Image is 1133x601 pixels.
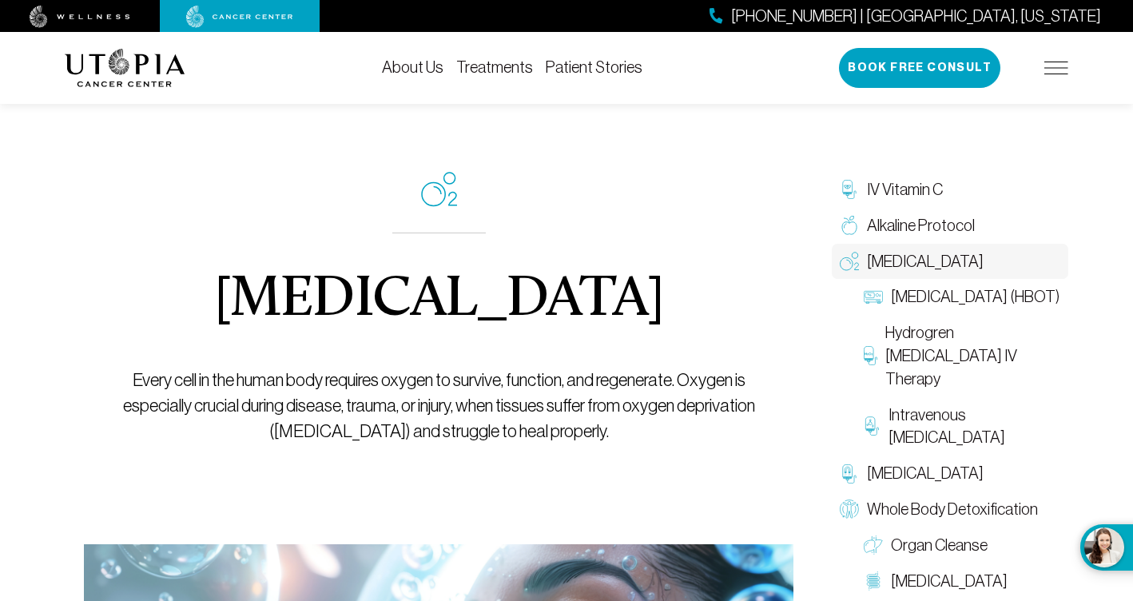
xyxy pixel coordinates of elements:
[864,288,883,307] img: Hyperbaric Oxygen Therapy (HBOT)
[840,180,859,199] img: IV Vitamin C
[456,58,533,76] a: Treatments
[867,250,984,273] span: [MEDICAL_DATA]
[30,6,130,28] img: wellness
[839,48,1000,88] button: Book Free Consult
[214,272,664,329] h1: [MEDICAL_DATA]
[65,49,185,87] img: logo
[867,214,975,237] span: Alkaline Protocol
[864,571,883,591] img: Colon Therapy
[546,58,642,76] a: Patient Stories
[891,534,988,557] span: Organ Cleanse
[421,172,457,207] img: icon
[121,368,757,444] p: Every cell in the human body requires oxygen to survive, function, and regenerate. Oxygen is espe...
[840,500,859,519] img: Whole Body Detoxification
[867,498,1038,521] span: Whole Body Detoxification
[731,5,1101,28] span: [PHONE_NUMBER] | [GEOGRAPHIC_DATA], [US_STATE]
[832,172,1068,208] a: IV Vitamin C
[382,58,443,76] a: About Us
[840,252,859,271] img: Oxygen Therapy
[864,416,881,436] img: Intravenous Ozone Therapy
[1044,62,1068,74] img: icon-hamburger
[864,535,883,555] img: Organ Cleanse
[891,570,1008,593] span: [MEDICAL_DATA]
[856,563,1068,599] a: [MEDICAL_DATA]
[832,208,1068,244] a: Alkaline Protocol
[840,216,859,235] img: Alkaline Protocol
[832,244,1068,280] a: [MEDICAL_DATA]
[832,456,1068,492] a: [MEDICAL_DATA]
[856,315,1068,396] a: Hydrogren [MEDICAL_DATA] IV Therapy
[710,5,1101,28] a: [PHONE_NUMBER] | [GEOGRAPHIC_DATA], [US_STATE]
[867,462,984,485] span: [MEDICAL_DATA]
[856,397,1068,456] a: Intravenous [MEDICAL_DATA]
[856,527,1068,563] a: Organ Cleanse
[832,492,1068,527] a: Whole Body Detoxification
[891,285,1059,308] span: [MEDICAL_DATA] (HBOT)
[867,178,943,201] span: IV Vitamin C
[864,346,877,365] img: Hydrogren Peroxide IV Therapy
[885,321,1060,390] span: Hydrogren [MEDICAL_DATA] IV Therapy
[186,6,293,28] img: cancer center
[889,404,1060,450] span: Intravenous [MEDICAL_DATA]
[856,279,1068,315] a: [MEDICAL_DATA] (HBOT)
[840,464,859,484] img: Chelation Therapy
